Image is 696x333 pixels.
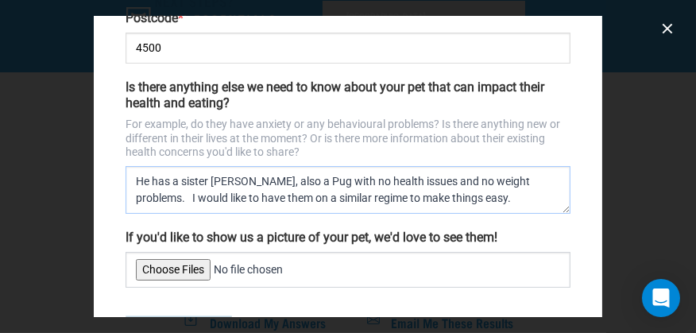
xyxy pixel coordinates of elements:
[126,118,570,160] p: For example, do they have anxiety or any behavioural problems? Is there anything new or different...
[126,230,570,246] label: If you'd like to show us a picture of your pet, we'd love to see them!
[126,10,570,26] label: Postcode
[126,79,570,111] label: Is there anything else we need to know about your pet that can impact their health and eating?
[655,16,680,41] button: close
[642,279,680,317] div: Open Intercom Messenger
